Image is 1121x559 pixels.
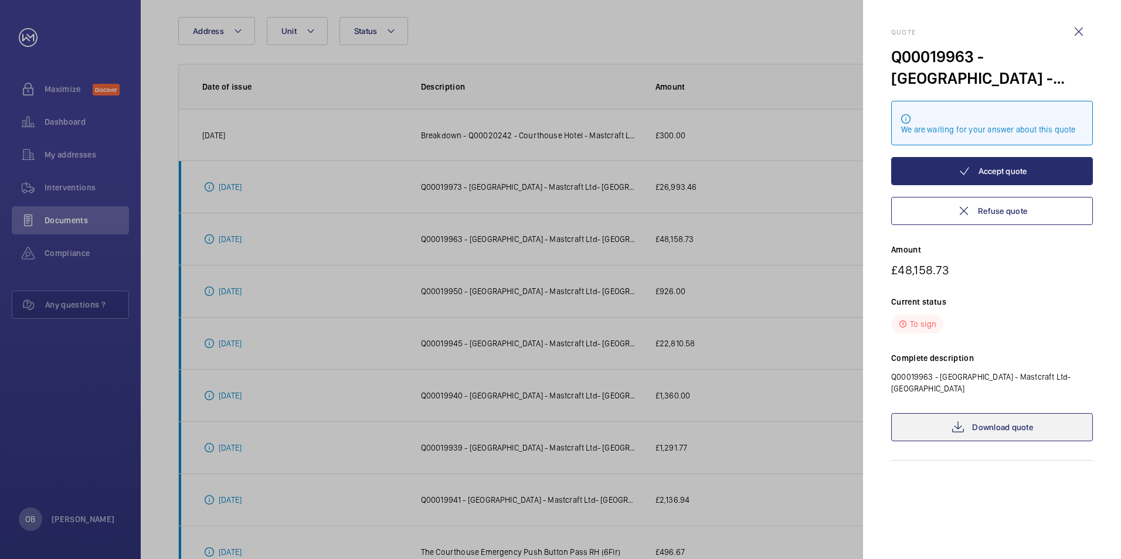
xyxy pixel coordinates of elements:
[891,263,1093,277] p: £48,158.73
[891,197,1093,225] button: Refuse quote
[891,371,1093,394] p: Q00019963 - [GEOGRAPHIC_DATA] - Mastcraft Ltd- [GEOGRAPHIC_DATA]
[891,413,1093,441] a: Download quote
[891,46,1093,89] div: Q00019963 - [GEOGRAPHIC_DATA] - Mastcraft Ltd- [GEOGRAPHIC_DATA]
[891,157,1093,185] button: Accept quote
[891,28,1093,36] h2: Quote
[901,124,1083,135] div: We are waiting for your answer about this quote
[910,318,936,330] p: To sign
[891,244,1093,255] p: Amount
[891,296,1093,308] p: Current status
[891,352,1093,364] p: Complete description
